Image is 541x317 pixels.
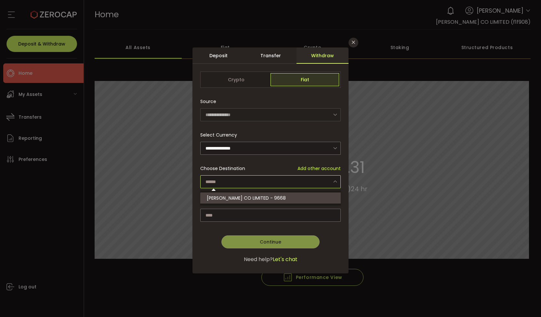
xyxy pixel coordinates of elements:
span: Choose Destination [200,165,245,172]
div: Withdraw [297,47,349,64]
div: 聊天小工具 [463,247,541,317]
span: Need help? [244,256,273,263]
span: Let's chat [273,256,297,263]
iframe: Chat Widget [463,247,541,317]
label: Select Currency [200,132,241,138]
span: Continue [260,239,281,245]
span: Add other account [297,165,341,172]
span: [PERSON_NAME] CO LIMITED - 9668 [207,195,286,201]
div: Deposit [192,47,244,64]
button: Close [349,38,358,47]
span: Fiat [270,73,339,86]
div: Transfer [244,47,297,64]
span: Crypto [202,73,270,86]
div: dialog [192,47,349,273]
button: Continue [221,235,320,248]
span: Source [200,95,216,108]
